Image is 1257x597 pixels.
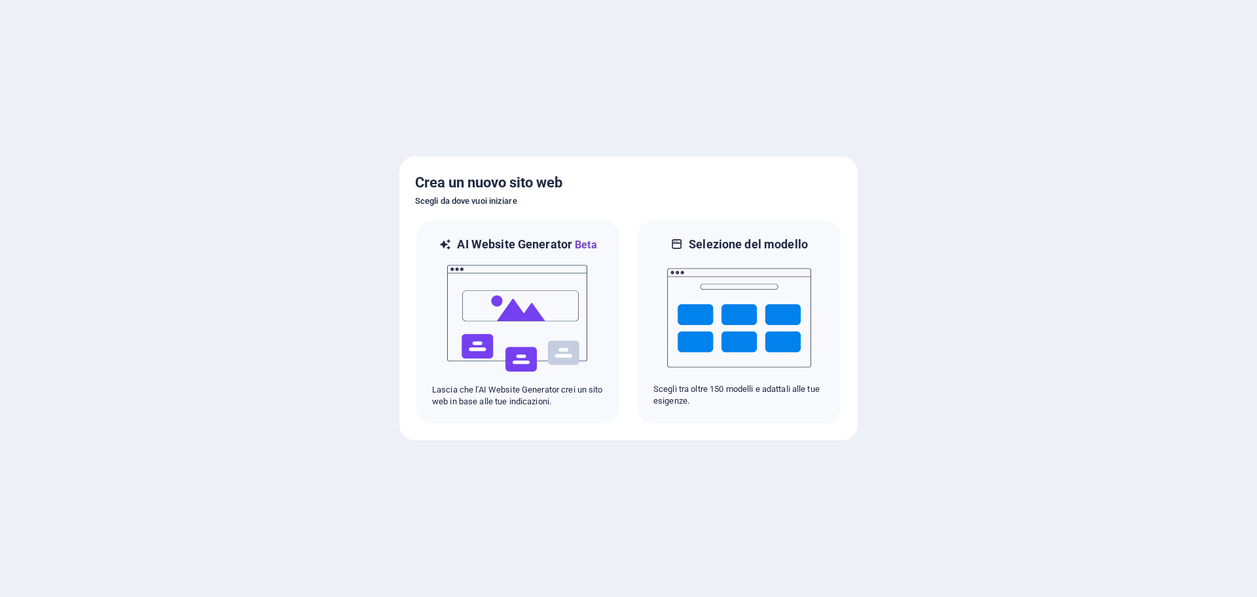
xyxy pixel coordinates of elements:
[653,383,825,407] p: Scegli tra oltre 150 modelli e adattali alle tue esigenze.
[572,239,597,251] span: Beta
[415,172,842,193] h5: Crea un nuovo sito web
[446,253,590,384] img: ai
[689,237,808,252] h6: Selezione del modello
[415,220,621,425] div: AI Website GeneratorBetaaiLascia che l'AI Website Generator crei un sito web in base alle tue ind...
[415,193,842,209] h6: Scegli da dove vuoi iniziare
[457,237,596,253] h6: AI Website Generator
[636,220,842,425] div: Selezione del modelloScegli tra oltre 150 modelli e adattali alle tue esigenze.
[432,384,604,408] p: Lascia che l'AI Website Generator crei un sito web in base alle tue indicazioni.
